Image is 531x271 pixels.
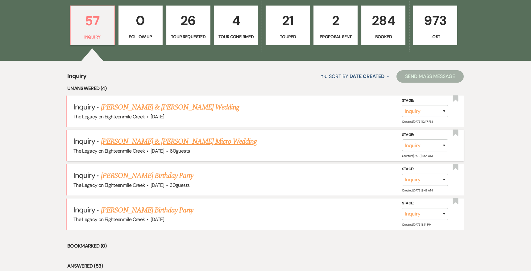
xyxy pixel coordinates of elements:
label: Stage: [402,132,448,138]
p: Booked [365,33,401,40]
span: Inquiry [73,205,95,215]
li: Bookmarked (0) [67,242,464,250]
a: 0Follow Up [118,6,163,46]
p: 284 [365,10,401,31]
a: [PERSON_NAME] Birthday Party [101,170,193,181]
span: The Legacy on Eighteenmile Creek [73,148,145,154]
p: 4 [218,10,254,31]
a: 284Booked [361,6,405,46]
p: 0 [122,10,159,31]
span: The Legacy on Eighteenmile Creek [73,216,145,223]
span: Created: [DATE] 8:55 AM [402,154,432,158]
p: Follow Up [122,33,159,40]
label: Stage: [402,97,448,104]
p: 973 [417,10,453,31]
span: Date Created [350,73,384,80]
span: The Legacy on Eighteenmile Creek [73,182,145,188]
li: Unanswered (4) [67,84,464,92]
a: [PERSON_NAME] & [PERSON_NAME] Wedding [101,102,239,113]
a: 973Lost [413,6,457,46]
p: 26 [170,10,206,31]
a: 21Toured [266,6,310,46]
span: Created: [DATE] 12:47 PM [402,120,432,124]
button: Send Mass Message [396,70,464,83]
a: 26Tour Requested [166,6,210,46]
p: Proposal Sent [317,33,354,40]
a: [PERSON_NAME] & [PERSON_NAME] Micro Wedding [101,136,257,147]
li: Answered (53) [67,262,464,270]
p: Tour Confirmed [218,33,254,40]
a: 2Proposal Sent [313,6,358,46]
p: Toured [270,33,306,40]
label: Stage: [402,166,448,173]
p: 57 [74,10,110,31]
span: [DATE] [151,148,164,154]
p: Lost [417,33,453,40]
label: Stage: [402,200,448,207]
span: Created: [DATE] 8:14 PM [402,223,431,227]
a: [PERSON_NAME] Birthday Party [101,205,193,216]
span: ↑↓ [320,73,328,80]
p: 21 [270,10,306,31]
a: 57Inquiry [70,6,115,46]
span: 60 guests [170,148,190,154]
span: [DATE] [151,113,164,120]
span: Inquiry [73,170,95,180]
p: 2 [317,10,354,31]
span: Inquiry [67,71,87,84]
p: Inquiry [74,34,110,40]
button: Sort By Date Created [318,68,392,84]
span: Inquiry [73,136,95,146]
span: Created: [DATE] 8:42 AM [402,188,432,192]
span: [DATE] [151,216,164,223]
span: Inquiry [73,102,95,112]
span: [DATE] [151,182,164,188]
a: 4Tour Confirmed [214,6,258,46]
span: The Legacy on Eighteenmile Creek [73,113,145,120]
p: Tour Requested [170,33,206,40]
span: 30 guests [170,182,189,188]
